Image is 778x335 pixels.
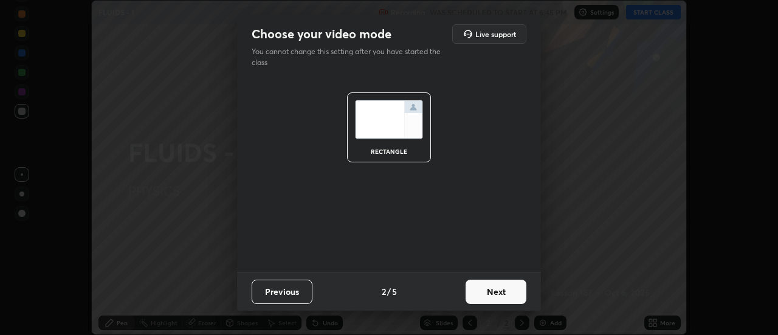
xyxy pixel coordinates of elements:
h4: / [387,285,391,298]
h2: Choose your video mode [252,26,391,42]
h5: Live support [475,30,516,38]
button: Previous [252,280,312,304]
h4: 2 [382,285,386,298]
img: normalScreenIcon.ae25ed63.svg [355,100,423,139]
h4: 5 [392,285,397,298]
div: rectangle [365,148,413,154]
button: Next [466,280,526,304]
p: You cannot change this setting after you have started the class [252,46,449,68]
